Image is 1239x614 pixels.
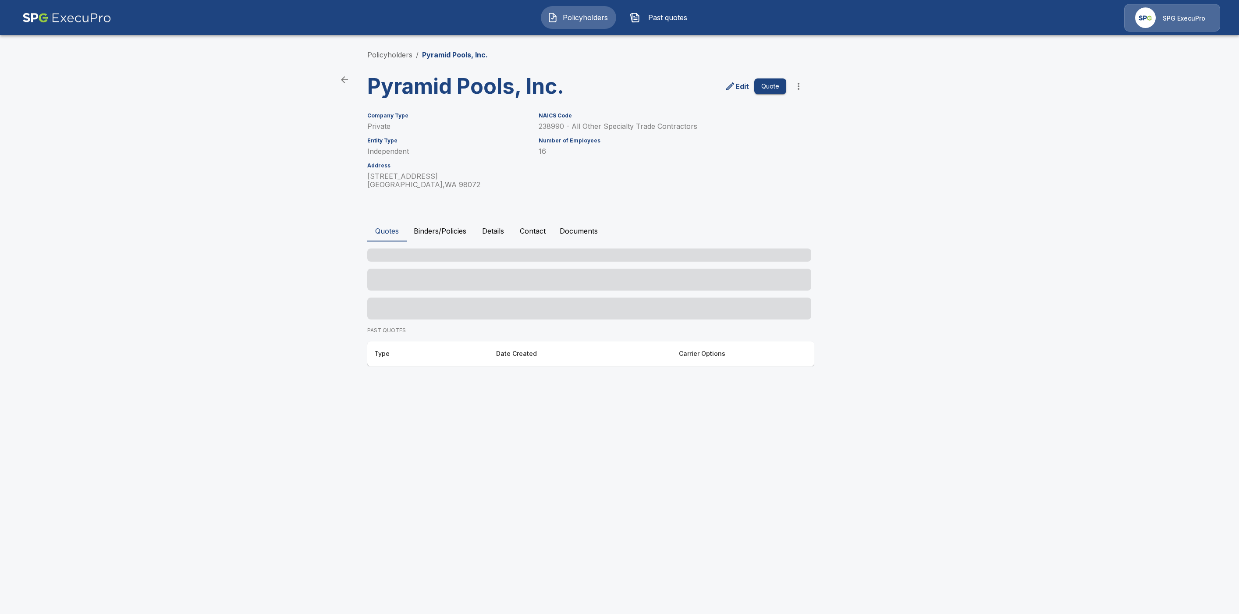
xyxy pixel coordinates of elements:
[367,172,529,189] p: [STREET_ADDRESS] [GEOGRAPHIC_DATA] , WA 98072
[1124,4,1220,32] a: Agency IconSPG ExecuPro
[513,220,553,241] button: Contact
[723,79,751,93] a: edit
[547,12,558,23] img: Policyholders Icon
[561,12,610,23] span: Policyholders
[790,78,807,95] button: more
[367,50,412,59] a: Policyholders
[367,163,529,169] h6: Address
[541,6,616,29] button: Policyholders IconPolicyholders
[367,147,529,156] p: Independent
[367,220,407,241] button: Quotes
[1135,7,1156,28] img: Agency Icon
[336,71,353,89] a: back
[422,50,488,60] p: Pyramid Pools, Inc.
[367,341,489,366] th: Type
[735,81,749,92] p: Edit
[539,113,786,119] h6: NAICS Code
[22,4,111,32] img: AA Logo
[1163,14,1205,23] p: SPG ExecuPro
[473,220,513,241] button: Details
[416,50,419,60] li: /
[367,113,529,119] h6: Company Type
[367,122,529,131] p: Private
[553,220,605,241] button: Documents
[367,50,488,60] nav: breadcrumb
[407,220,473,241] button: Binders/Policies
[489,341,672,366] th: Date Created
[539,147,786,156] p: 16
[367,220,872,241] div: policyholder tabs
[539,138,786,144] h6: Number of Employees
[539,122,786,131] p: 238990 - All Other Specialty Trade Contractors
[644,12,692,23] span: Past quotes
[672,341,814,366] th: Carrier Options
[367,74,584,99] h3: Pyramid Pools, Inc.
[367,341,814,366] table: responsive table
[623,6,699,29] button: Past quotes IconPast quotes
[367,327,814,334] p: PAST QUOTES
[630,12,640,23] img: Past quotes Icon
[754,78,786,95] button: Quote
[367,138,529,144] h6: Entity Type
